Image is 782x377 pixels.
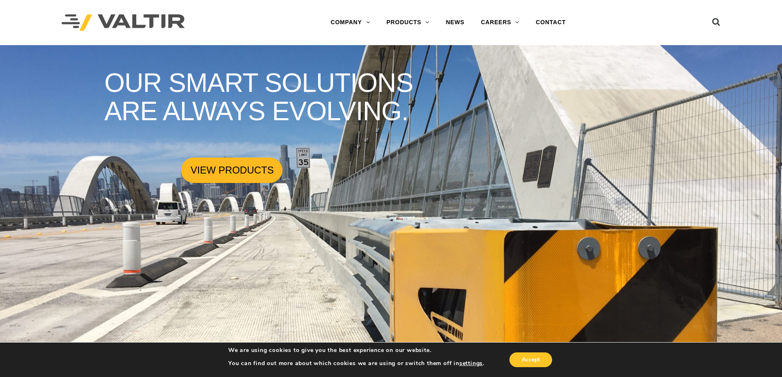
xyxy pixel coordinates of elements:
[509,352,552,367] button: Accept
[181,158,282,183] a: VIEW PRODUCTS
[62,14,185,31] img: Valtir
[322,14,378,31] a: COMPANY
[527,14,574,31] a: CONTACT
[459,360,483,367] button: settings
[378,14,438,31] a: PRODUCTS
[472,14,527,31] a: CAREERS
[228,347,484,354] p: We are using cookies to give you the best experience on our website.
[438,14,472,31] a: NEWS
[228,360,484,367] p: You can find out more about which cookies we are using or switch them off in .
[104,69,445,126] rs-layer: OUR SMART SOLUTIONS ARE ALWAYS EVOLVING.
